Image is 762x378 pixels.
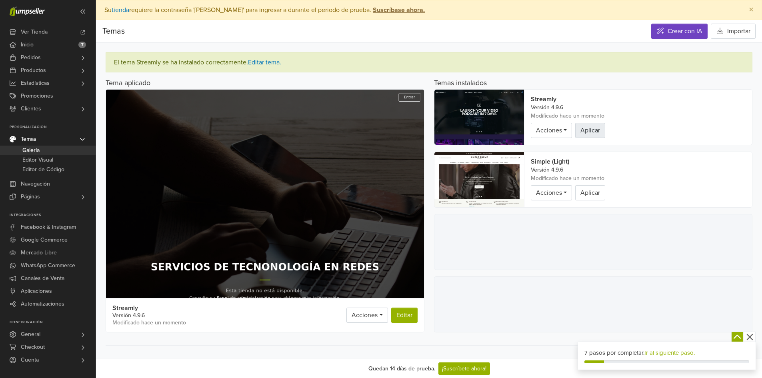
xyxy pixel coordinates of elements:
[21,234,68,246] span: Google Commerce
[21,285,52,298] span: Aplicaciones
[536,126,562,134] span: Acciones
[22,146,40,155] span: Galería
[346,308,388,323] a: Acciones
[21,354,39,366] span: Cuenta
[21,190,40,203] span: Páginas
[114,58,726,67] div: El tema Streamly se ha instalado correctamente.
[21,133,36,146] span: Temas
[531,96,556,102] span: Streamly
[352,311,378,319] span: Acciones
[434,90,524,145] img: Marcador de posición de tema Streamly: una representación visual de una imagen de marcador de pos...
[21,90,53,102] span: Promociones
[112,320,186,326] span: 2025-08-23 20:16
[21,341,45,354] span: Checkout
[106,79,424,88] h5: Tema aplicado
[78,42,86,48] span: 7
[651,24,708,39] a: Crear con IA
[21,221,76,234] span: Facebook & Instagram
[21,259,75,272] span: WhatsApp Commerce
[10,125,96,130] p: Personalización
[248,58,281,66] a: Editar tema.
[531,167,563,173] span: Versión 4.9.6
[434,79,487,88] h5: Temas instalados
[21,102,41,115] span: Clientes
[434,152,524,207] img: Marcador de posición de tema Simple (Light): una representación visual de una imagen de marcador ...
[575,185,605,200] button: Aplicar
[711,24,756,39] button: Importar
[531,113,604,119] span: 2025-08-23 20:18
[531,105,563,110] span: Versión 4.9.6
[21,298,64,310] span: Automatizaciones
[531,176,604,181] span: 2025-08-23 20:14
[531,185,572,200] a: Acciones
[536,189,562,197] span: Acciones
[584,348,749,358] div: 7 pasos por completar.
[371,6,425,14] a: Suscríbase ahora.
[10,320,96,325] p: Configuración
[438,362,490,375] a: ¡Suscríbete ahora!
[112,6,129,14] a: tienda
[644,349,695,356] a: Ir al siguiente paso.
[10,213,96,218] p: Integraciones
[531,158,569,165] span: Simple (Light)
[21,26,48,38] span: Ver Tienda
[22,155,53,165] span: Editor Visual
[575,123,605,138] button: Aplicar
[21,328,40,341] span: General
[373,6,425,14] strong: Suscríbase ahora.
[391,308,418,323] a: Editar
[21,38,34,51] span: Inicio
[21,272,64,285] span: Canales de Venta
[102,26,125,36] span: Temas
[112,305,186,311] span: Streamly
[531,123,572,138] a: Acciones
[21,246,57,259] span: Mercado Libre
[106,358,752,367] h5: Galería de Temas
[741,0,762,20] button: Close
[21,77,50,90] span: Estadísticas
[368,364,435,373] div: Quedan 14 días de prueba.
[21,51,41,64] span: Pedidos
[112,313,145,318] a: Versión 4.9.6
[22,165,64,174] span: Editor de Código
[21,178,50,190] span: Navegación
[21,64,46,77] span: Productos
[749,4,754,16] span: ×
